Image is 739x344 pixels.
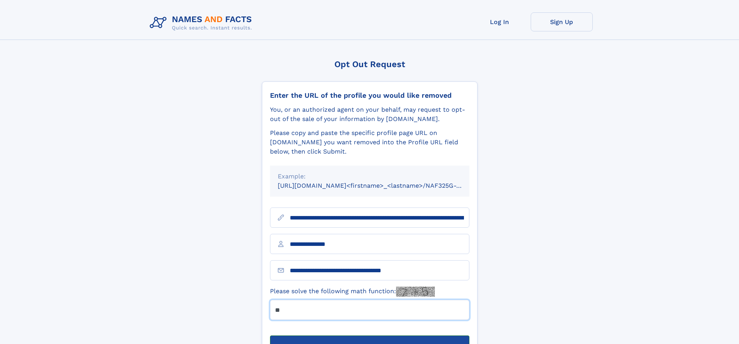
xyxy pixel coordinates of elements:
[147,12,258,33] img: Logo Names and Facts
[270,128,469,156] div: Please copy and paste the specific profile page URL on [DOMAIN_NAME] you want removed into the Pr...
[262,59,478,69] div: Opt Out Request
[270,287,435,297] label: Please solve the following math function:
[469,12,531,31] a: Log In
[270,91,469,100] div: Enter the URL of the profile you would like removed
[278,182,484,189] small: [URL][DOMAIN_NAME]<firstname>_<lastname>/NAF325G-xxxxxxxx
[531,12,593,31] a: Sign Up
[278,172,462,181] div: Example:
[270,105,469,124] div: You, or an authorized agent on your behalf, may request to opt-out of the sale of your informatio...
